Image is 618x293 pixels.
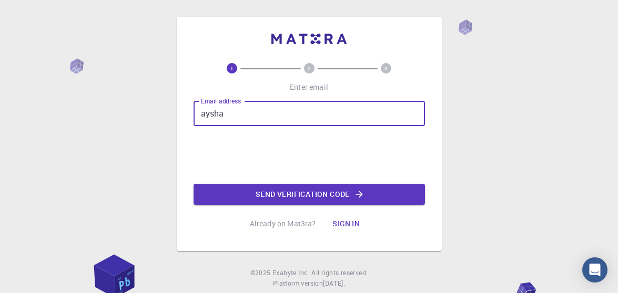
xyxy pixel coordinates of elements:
span: Exabyte Inc. [272,268,309,277]
span: All rights reserved. [311,268,368,278]
button: Sign in [324,213,368,234]
text: 1 [230,65,234,72]
span: © 2025 [250,268,272,278]
p: Already on Mat3ra? [250,218,316,229]
text: 2 [308,65,311,72]
label: Email address [201,97,241,106]
button: Send verification code [194,184,425,205]
span: [DATE] . [323,279,345,287]
iframe: reCAPTCHA [229,134,389,175]
a: Exabyte Inc. [272,268,309,278]
text: 3 [384,65,388,72]
div: Open Intercom Messenger [582,257,607,282]
a: [DATE]. [323,278,345,289]
p: Enter email [290,82,328,92]
span: Platform version [273,278,323,289]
